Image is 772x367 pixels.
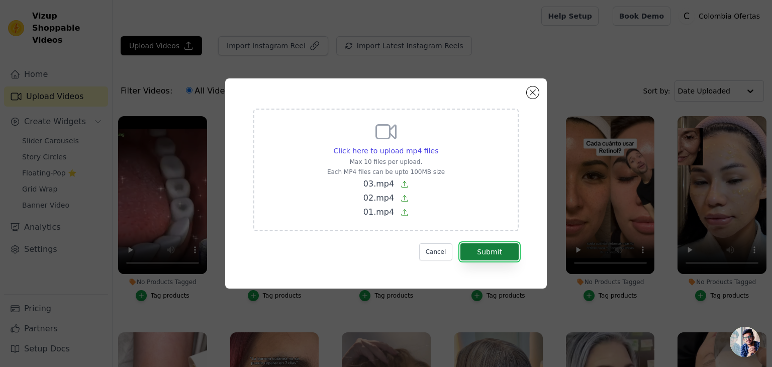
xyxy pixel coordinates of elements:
[363,207,394,217] span: 01.mp4
[334,147,439,155] span: Click here to upload mp4 files
[419,243,453,260] button: Cancel
[730,327,760,357] a: Chat abierto
[327,168,445,176] p: Each MP4 files can be upto 100MB size
[363,193,394,203] span: 02.mp4
[363,179,394,189] span: 03.mp4
[460,243,519,260] button: Submit
[527,86,539,99] button: Close modal
[327,158,445,166] p: Max 10 files per upload.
